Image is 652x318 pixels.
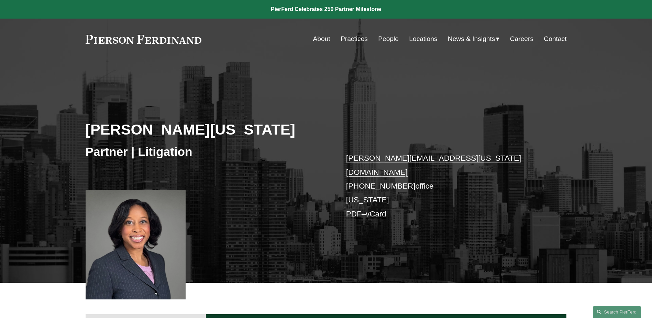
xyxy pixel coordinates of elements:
[346,154,521,176] a: [PERSON_NAME][EMAIL_ADDRESS][US_STATE][DOMAIN_NAME]
[448,33,495,45] span: News & Insights
[346,151,546,221] p: office [US_STATE] –
[313,32,330,45] a: About
[510,32,533,45] a: Careers
[86,144,326,159] h3: Partner | Litigation
[448,32,500,45] a: folder dropdown
[346,210,362,218] a: PDF
[378,32,399,45] a: People
[346,182,416,190] a: [PHONE_NUMBER]
[593,306,641,318] a: Search this site
[341,32,368,45] a: Practices
[544,32,566,45] a: Contact
[409,32,437,45] a: Locations
[86,120,326,138] h2: [PERSON_NAME][US_STATE]
[366,210,386,218] a: vCard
